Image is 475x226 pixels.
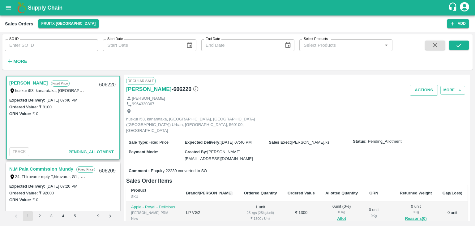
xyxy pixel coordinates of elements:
[5,56,29,67] button: More
[301,41,380,49] input: Select Products
[35,211,45,221] button: Go to page 2
[15,2,28,14] img: logo
[186,191,233,195] b: Brand/[PERSON_NAME]
[131,210,176,215] div: [PERSON_NAME]-PRM
[9,79,48,87] a: [PERSON_NAME]
[282,39,294,51] button: Choose date
[13,59,27,64] strong: More
[39,191,54,195] label: ₹ 92000
[39,105,52,109] label: ₹ 8100
[368,213,379,219] div: 0 Kg
[76,166,95,173] p: Fixed Price
[126,176,468,185] h6: Sales Order Items
[68,150,114,154] span: Pending_Allotment
[243,210,277,215] div: 25 kgs (25kg/unit)
[10,211,116,221] nav: pagination navigation
[353,139,366,145] label: Status:
[337,215,346,222] button: Allot
[82,213,92,219] div: …
[132,96,165,102] p: [PERSON_NAME]
[185,140,220,145] label: Expected Delivery :
[58,211,68,221] button: Go to page 4
[282,202,320,224] td: ₹ 1300
[244,191,277,195] b: Ordered Quantity
[129,140,148,145] label: Sale Type :
[325,209,358,215] div: 0 Kg
[437,202,468,224] td: 0 unit
[369,191,378,195] b: GRN
[131,204,176,210] p: Apple - Royal - Delicious
[325,204,358,222] div: 0 unit ( 0 %)
[400,204,432,222] div: 0 unit
[46,184,77,189] label: [DATE] 07:20 PM
[131,188,146,193] b: Product
[172,85,199,93] h6: - 606220
[46,211,56,221] button: Go to page 3
[105,211,115,221] button: Go to next page
[107,37,123,41] label: Start Date
[9,105,38,109] label: Ordered Value:
[151,168,207,174] span: Enquiry 22239 converted to SO
[148,140,169,145] span: Fixed Price
[129,168,150,174] label: Comment :
[70,211,80,221] button: Go to page 5
[96,164,119,178] div: 606209
[131,216,176,221] div: New
[368,139,401,145] span: Pending_Allotment
[382,41,390,49] button: Open
[15,88,306,93] label: huskur i53, kanarataka, [GEOGRAPHIC_DATA], [GEOGRAPHIC_DATA] ([GEOGRAPHIC_DATA]) Urban, [GEOGRAPH...
[288,191,315,195] b: Ordered Value
[410,85,438,96] button: Actions
[103,39,181,51] input: Start Date
[129,150,158,154] label: Payment Mode :
[9,165,73,173] a: N.M Pala Commission Mundy
[5,20,33,28] div: Sales Orders
[132,101,154,107] p: 9964330367
[5,39,98,51] input: Enter SO ID
[126,85,172,93] a: [PERSON_NAME]
[23,211,33,221] button: page 1
[184,39,195,51] button: Choose date
[459,1,470,14] div: account of current user
[93,211,103,221] button: Go to page 9
[9,37,19,41] label: SO ID
[304,37,328,41] label: Select Products
[443,191,462,195] b: Gap(Loss)
[32,111,38,116] label: ₹ 0
[32,198,38,202] label: ₹ 0
[368,207,379,219] div: 0 unit
[51,80,70,87] p: Fixed Price
[28,3,448,12] a: Supply Chain
[38,19,99,28] button: Select DC
[221,140,252,145] span: [DATE] 07:40 PM
[400,191,432,195] b: Returned Weight
[28,5,62,11] b: Supply Chain
[447,19,469,28] button: Add
[400,215,432,222] button: Reasons(0)
[243,216,277,221] div: ₹ 1300 / Unit
[400,209,432,215] div: 0 Kg
[238,202,282,224] td: 1 unit
[9,184,45,189] label: Expected Delivery :
[206,37,220,41] label: End Date
[291,140,330,145] span: [PERSON_NAME].ks
[126,116,265,134] p: huskur i53, kanarataka, [GEOGRAPHIC_DATA], [GEOGRAPHIC_DATA] ([GEOGRAPHIC_DATA]) Urban, [GEOGRAPH...
[131,194,176,199] div: SKU
[96,78,119,92] div: 606220
[325,191,358,195] b: Allotted Quantity
[185,150,253,161] span: [PERSON_NAME][EMAIL_ADDRESS][DOMAIN_NAME]
[46,98,77,102] label: [DATE] 07:40 PM
[9,111,31,116] label: GRN Value:
[126,77,156,85] span: Regular Sale
[1,1,15,15] button: open drawer
[9,191,38,195] label: Ordered Value:
[181,202,239,224] td: LP VG2
[440,86,465,95] button: More
[269,140,291,145] label: Sales Exec :
[15,174,225,179] label: 24, Thiruvarur mpty T,hiruvarur, G1 , old bus stand , [GEOGRAPHIC_DATA] -610001, [GEOGRAPHIC_DATA...
[448,2,459,13] div: customer-support
[185,150,207,154] label: Created By :
[201,39,280,51] input: End Date
[9,198,31,202] label: GRN Value:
